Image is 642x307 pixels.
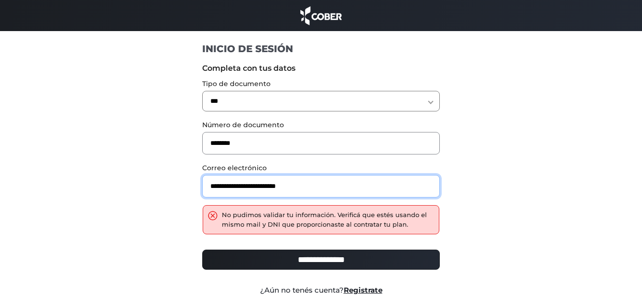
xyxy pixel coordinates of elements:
[202,163,440,173] label: Correo electrónico
[344,285,382,295] a: Registrate
[222,210,434,229] div: No pudimos validar tu información. Verificá que estés usando el mismo mail y DNI que proporcionas...
[195,285,447,296] div: ¿Aún no tenés cuenta?
[202,79,440,89] label: Tipo de documento
[202,120,440,130] label: Número de documento
[202,63,440,74] label: Completa con tus datos
[202,43,440,55] h1: INICIO DE SESIÓN
[298,5,345,26] img: cober_marca.png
